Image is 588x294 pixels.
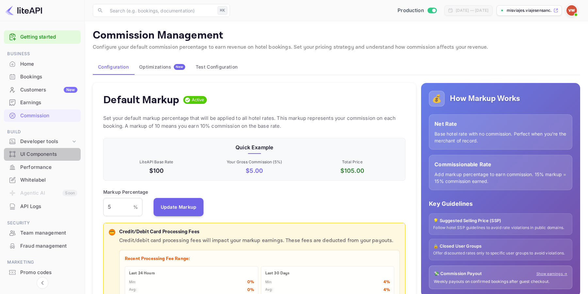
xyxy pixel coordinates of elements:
a: CustomersNew [4,84,81,96]
p: Commission Management [93,29,580,42]
a: Team management [4,227,81,239]
div: Commission [4,109,81,122]
p: 💸 Commission Payout [434,270,482,277]
p: Net Rate [434,120,567,128]
p: Min: [265,280,272,285]
div: Developer tools [20,138,71,145]
input: Search (e.g. bookings, documentation) [106,4,215,17]
div: API Logs [4,200,81,213]
span: Business [4,50,81,57]
button: Configuration [93,59,134,75]
p: Configure your default commission percentage to earn revenue on hotel bookings. Set your pricing ... [93,43,580,51]
div: Whitelabel [20,176,77,184]
p: % [133,204,138,210]
h4: Default Markup [103,93,179,106]
div: Customers [20,86,77,94]
input: 0 [103,198,133,216]
div: Earnings [20,99,77,106]
a: Promo codes [4,266,81,278]
p: $ 5.00 [207,166,302,175]
p: 💳 [109,229,114,235]
p: 0 % [247,287,254,293]
span: Production [398,7,424,14]
p: 🔒 Closed User Groups [433,243,568,250]
p: Recent Processing Fee Range: [125,255,394,262]
p: misviajes.viajesensanc... [507,8,552,13]
p: Weekly payouts on confirmed bookings after guest checkout. [434,279,567,285]
span: Security [4,220,81,227]
div: Fraud management [20,242,77,250]
div: Performance [20,164,77,171]
a: Whitelabel [4,174,81,186]
p: Your Gross Commission ( 5 %) [207,159,302,165]
a: Performance [4,161,81,173]
p: Commissionable Rate [434,160,567,168]
p: Base hotel rate with no commission. Perfect when you're the merchant of record. [434,130,567,144]
a: Getting started [20,33,77,41]
button: Test Configuration [190,59,243,75]
div: UI Components [4,148,81,161]
p: Avg: [265,287,273,293]
p: LiteAPI Base Rate [109,159,204,165]
p: $ 105.00 [305,166,400,175]
div: Developer tools [4,136,81,147]
p: Quick Example [109,143,400,151]
p: Avg: [129,287,137,293]
span: New [174,65,185,69]
p: Set your default markup percentage that will be applied to all hotel rates. This markup represent... [103,114,405,130]
span: Active [189,97,207,103]
p: 0 % [247,279,254,286]
div: Getting started [4,30,81,44]
div: Team management [20,229,77,237]
p: Last 24 Hours [129,270,254,276]
div: Commission [20,112,77,120]
p: 💰 [432,93,442,105]
h5: How Markup Works [450,93,520,104]
img: LiteAPI logo [5,5,42,16]
p: Credit/debit card processing fees will impact your markup earnings. These fees are deducted from ... [119,237,400,245]
button: Collapse navigation [37,277,48,289]
div: Performance [4,161,81,174]
div: Home [20,60,77,68]
div: Home [4,58,81,71]
p: Last 30 Days [265,270,390,276]
div: New [64,87,77,93]
a: Show earnings → [536,271,567,277]
p: Follow hotel SSP guidelines to avoid rate violations in public domains. [433,225,568,231]
p: Total Price [305,159,400,165]
span: Marketing [4,259,81,266]
p: 💡 Suggested Selling Price (SSP) [433,218,568,224]
img: Viajes Ensanchate WL [566,5,577,16]
a: Home [4,58,81,70]
p: Credit/Debit Card Processing Fees [119,228,400,236]
p: Min: [129,280,136,285]
span: Build [4,128,81,136]
div: UI Components [20,151,77,158]
div: Bookings [20,73,77,81]
p: Key Guidelines [429,199,572,208]
a: Fraud management [4,240,81,252]
div: Optimizations [139,64,185,70]
a: Bookings [4,71,81,83]
div: ⌘K [218,6,227,15]
a: API Logs [4,200,81,212]
p: Offer discounted rates only to specific user groups to avoid violations. [433,251,568,256]
a: Earnings [4,96,81,108]
a: Commission [4,109,81,122]
p: Markup Percentage [103,188,148,195]
div: Earnings [4,96,81,109]
div: Promo codes [20,269,77,276]
div: Switch to Sandbox mode [395,7,439,14]
p: $100 [109,166,204,175]
div: [DATE] — [DATE] [456,8,488,13]
p: 4 % [384,287,390,293]
p: Add markup percentage to earn commission. 15% markup = 15% commission earned. [434,171,567,185]
div: Promo codes [4,266,81,279]
div: API Logs [20,203,77,210]
button: Update Markup [154,198,204,216]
